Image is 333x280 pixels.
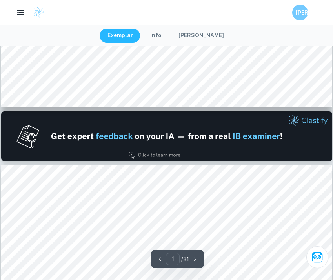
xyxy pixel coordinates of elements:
button: [PERSON_NAME] [292,5,308,20]
p: / 31 [181,255,189,264]
button: Ask Clai [306,246,328,268]
button: Exemplar [100,29,141,43]
button: Info [142,29,169,43]
button: [PERSON_NAME] [171,29,232,43]
img: Ad [1,111,332,161]
img: Clastify logo [33,7,45,18]
a: Clastify logo [28,7,45,18]
h6: [PERSON_NAME] [296,8,305,17]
